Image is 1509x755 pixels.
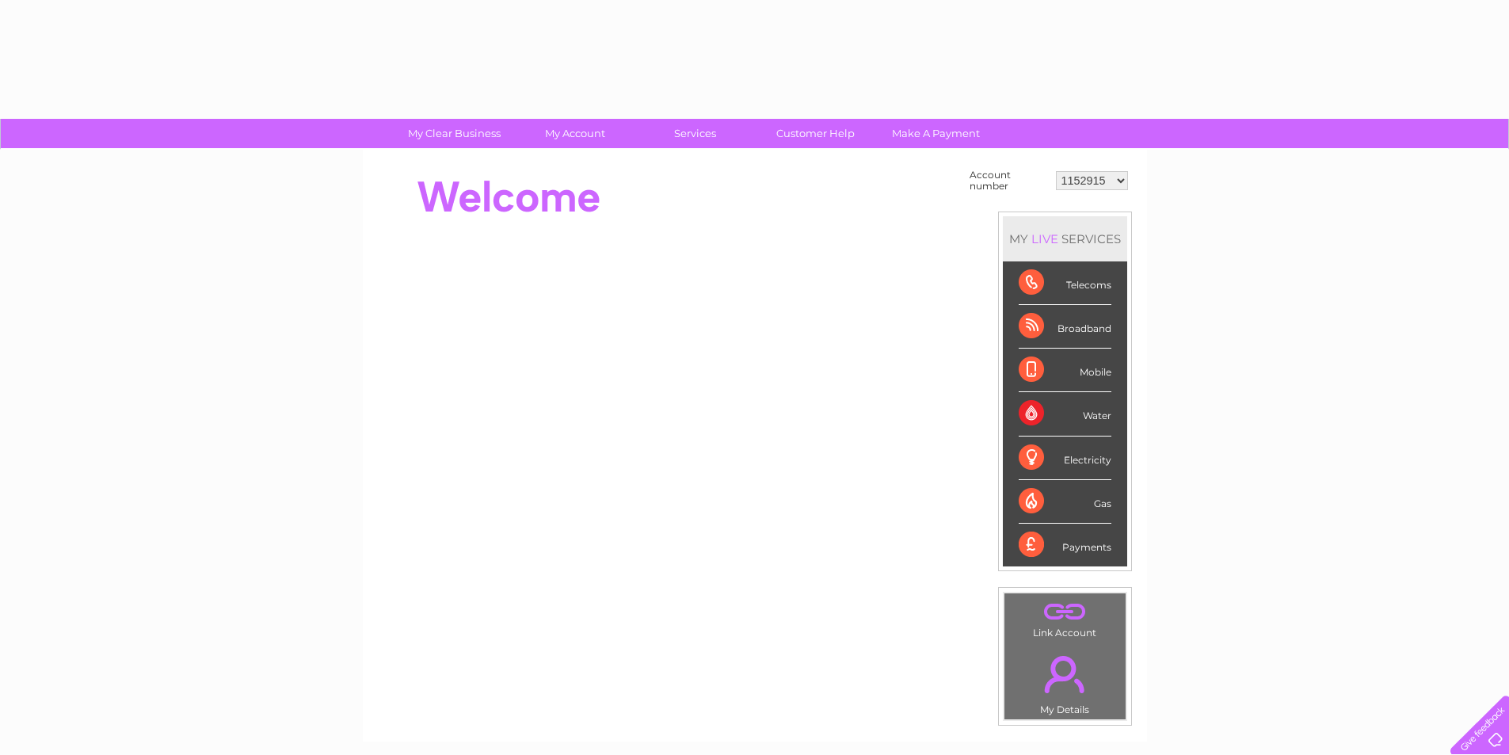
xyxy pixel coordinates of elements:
td: My Details [1004,643,1126,720]
a: Make A Payment [871,119,1001,148]
td: Link Account [1004,593,1126,643]
div: Electricity [1019,437,1111,480]
a: Services [630,119,760,148]
a: Customer Help [750,119,881,148]
a: My Clear Business [389,119,520,148]
td: Account number [966,166,1052,196]
div: Mobile [1019,349,1111,392]
div: Payments [1019,524,1111,566]
div: MY SERVICES [1003,216,1127,261]
div: Gas [1019,480,1111,524]
a: My Account [509,119,640,148]
a: . [1008,597,1122,625]
a: . [1008,646,1122,702]
div: Telecoms [1019,261,1111,305]
div: Water [1019,392,1111,436]
div: Broadband [1019,305,1111,349]
div: LIVE [1028,231,1061,246]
